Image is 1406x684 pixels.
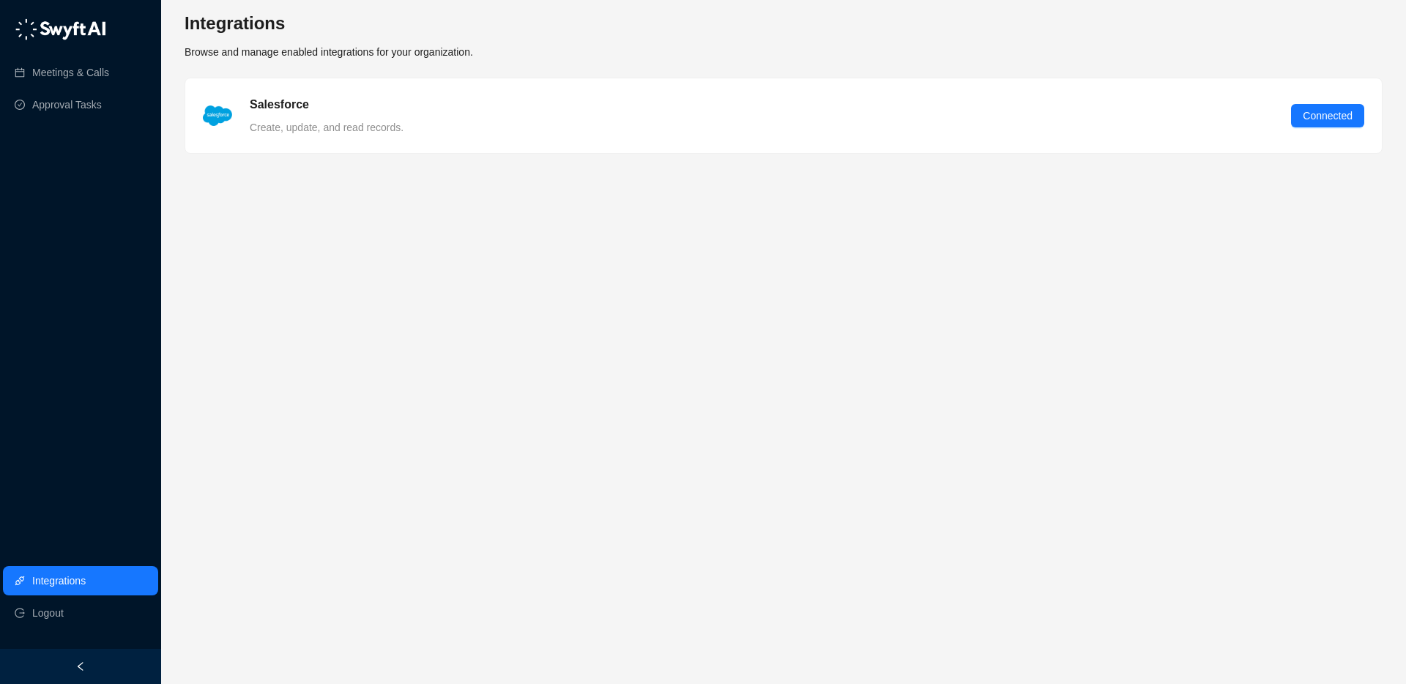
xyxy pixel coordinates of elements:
a: Approval Tasks [32,90,102,119]
span: Create, update, and read records. [250,122,403,133]
span: Connected [1303,108,1353,124]
img: salesforce-ChMvK6Xa.png [203,105,232,126]
span: Logout [32,598,64,628]
h3: Integrations [185,12,473,35]
span: logout [15,608,25,618]
a: Integrations [32,566,86,595]
span: Browse and manage enabled integrations for your organization. [185,46,473,58]
span: left [75,661,86,672]
a: Meetings & Calls [32,58,109,87]
button: Connected [1291,104,1364,127]
img: logo-05li4sbe.png [15,18,106,40]
h5: Salesforce [250,96,309,114]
